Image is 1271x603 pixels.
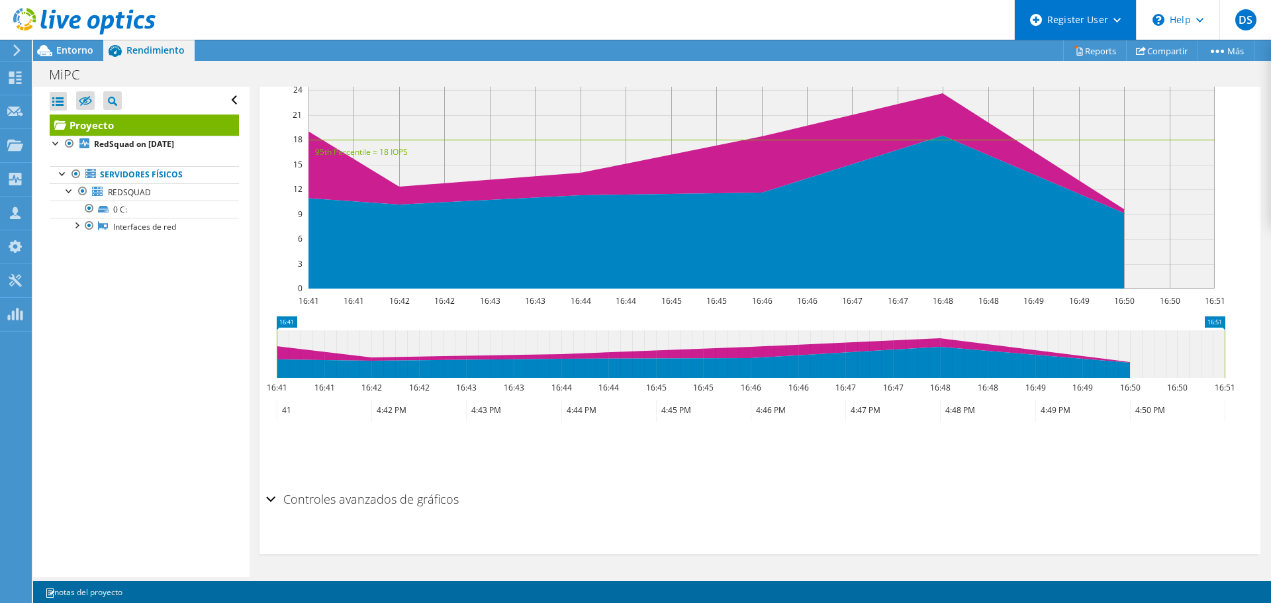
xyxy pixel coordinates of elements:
text: 16:41 [267,382,287,393]
text: 16:46 [752,295,773,306]
text: 0 [298,283,303,294]
a: REDSQUAD [50,183,239,201]
text: 16:41 [314,382,335,393]
text: 16:50 [1114,295,1135,306]
text: 16:42 [434,295,455,306]
a: Servidores físicos [50,166,239,183]
text: 21 [293,109,302,120]
text: 16:45 [693,382,714,393]
text: 16:42 [389,295,410,306]
a: Interfaces de red [50,218,239,235]
text: 16:48 [978,295,999,306]
h1: MiPC [43,68,100,82]
text: 16:47 [835,382,856,393]
a: notas del proyecto [36,584,132,600]
text: 16:43 [456,382,477,393]
text: 15 [293,159,303,170]
text: 16:50 [1167,382,1188,393]
text: 16:43 [480,295,500,306]
text: 16:46 [741,382,761,393]
text: 16:49 [1023,295,1044,306]
a: Compartir [1126,40,1198,61]
text: 16:51 [1215,382,1235,393]
text: 16:50 [1160,295,1180,306]
text: 16:48 [933,295,953,306]
text: 16:47 [883,382,904,393]
text: 16:43 [504,382,524,393]
text: 16:48 [930,382,951,393]
text: 16:44 [551,382,572,393]
span: REDSQUAD [108,187,151,198]
h2: Controles avanzados de gráficos [266,486,459,512]
text: 16:46 [797,295,818,306]
text: 12 [293,183,303,195]
text: 18 [293,134,303,145]
text: 16:47 [842,295,863,306]
text: 16:45 [646,382,667,393]
text: 16:45 [706,295,727,306]
text: 95th Percentile = 18 IOPS [315,146,408,158]
a: Reports [1063,40,1127,61]
text: 16:44 [616,295,636,306]
a: Más [1198,40,1254,61]
text: 16:41 [344,295,364,306]
text: 16:44 [598,382,619,393]
a: 0 C: [50,201,239,218]
a: Proyecto [50,115,239,136]
text: 16:41 [299,295,319,306]
text: 16:50 [1120,382,1141,393]
text: 16:44 [571,295,591,306]
text: 16:42 [409,382,430,393]
text: 16:45 [661,295,682,306]
span: Entorno [56,44,93,56]
text: 16:42 [361,382,382,393]
svg: \n [1153,14,1164,26]
text: 16:49 [1072,382,1093,393]
text: 9 [298,209,303,220]
span: Rendimiento [126,44,185,56]
text: 6 [298,233,303,244]
text: 16:49 [1069,295,1090,306]
text: 24 [293,84,303,95]
span: DS [1235,9,1256,30]
text: 16:51 [1205,295,1225,306]
a: RedSquad on [DATE] [50,136,239,153]
b: RedSquad on [DATE] [94,138,174,150]
text: 16:48 [978,382,998,393]
text: 16:43 [525,295,545,306]
text: 16:49 [1025,382,1046,393]
text: 16:47 [888,295,908,306]
text: 3 [298,258,303,269]
text: 16:46 [788,382,809,393]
